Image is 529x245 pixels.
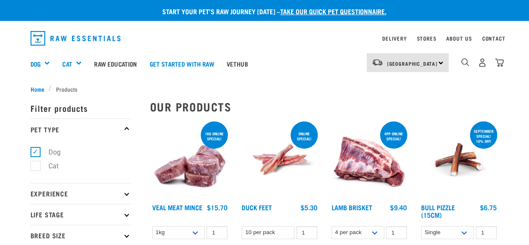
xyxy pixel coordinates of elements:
[478,58,487,67] img: user.png
[220,47,254,80] a: Vethub
[417,37,437,40] a: Stores
[380,127,407,145] div: 4pp online special!
[31,85,499,93] nav: breadcrumbs
[461,58,469,66] img: home-icon-1@2x.png
[31,119,131,139] p: Pet Type
[495,58,504,67] img: home-icon@2x.png
[482,37,506,40] a: Contact
[372,59,383,66] img: van-moving.png
[207,204,227,211] div: $15.70
[143,47,220,80] a: Get started with Raw
[152,205,202,209] a: Veal Meat Mince
[207,226,227,239] input: 1
[24,28,506,49] nav: dropdown navigation
[291,127,318,145] div: ONLINE SPECIAL!
[31,98,131,119] p: Filter products
[332,205,372,209] a: Lamb Brisket
[419,120,499,200] img: Bull Pizzle
[280,9,386,13] a: take our quick pet questionnaire.
[31,85,49,93] a: Home
[296,226,317,239] input: 1
[35,161,62,171] label: Cat
[240,120,319,200] img: Raw Essentials Duck Feet Raw Meaty Bones For Dogs
[31,85,44,93] span: Home
[386,226,407,239] input: 1
[88,47,143,80] a: Raw Education
[470,125,497,147] div: September special! 10% off!
[31,204,131,225] p: Life Stage
[301,204,317,211] div: $5.30
[330,120,409,200] img: 1240 Lamb Brisket Pieces 01
[480,204,497,211] div: $6.75
[446,37,472,40] a: About Us
[31,31,121,46] img: Raw Essentials Logo
[201,127,228,145] div: 1kg online special!
[382,37,406,40] a: Delivery
[387,62,438,65] span: [GEOGRAPHIC_DATA]
[31,183,131,204] p: Experience
[62,59,72,69] a: Cat
[476,226,497,239] input: 1
[150,100,499,113] h2: Our Products
[390,204,407,211] div: $9.40
[150,120,230,200] img: 1160 Veal Meat Mince Medallions 01
[421,205,455,217] a: Bull Pizzle (15cm)
[242,205,272,209] a: Duck Feet
[31,59,41,69] a: Dog
[35,147,64,157] label: Dog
